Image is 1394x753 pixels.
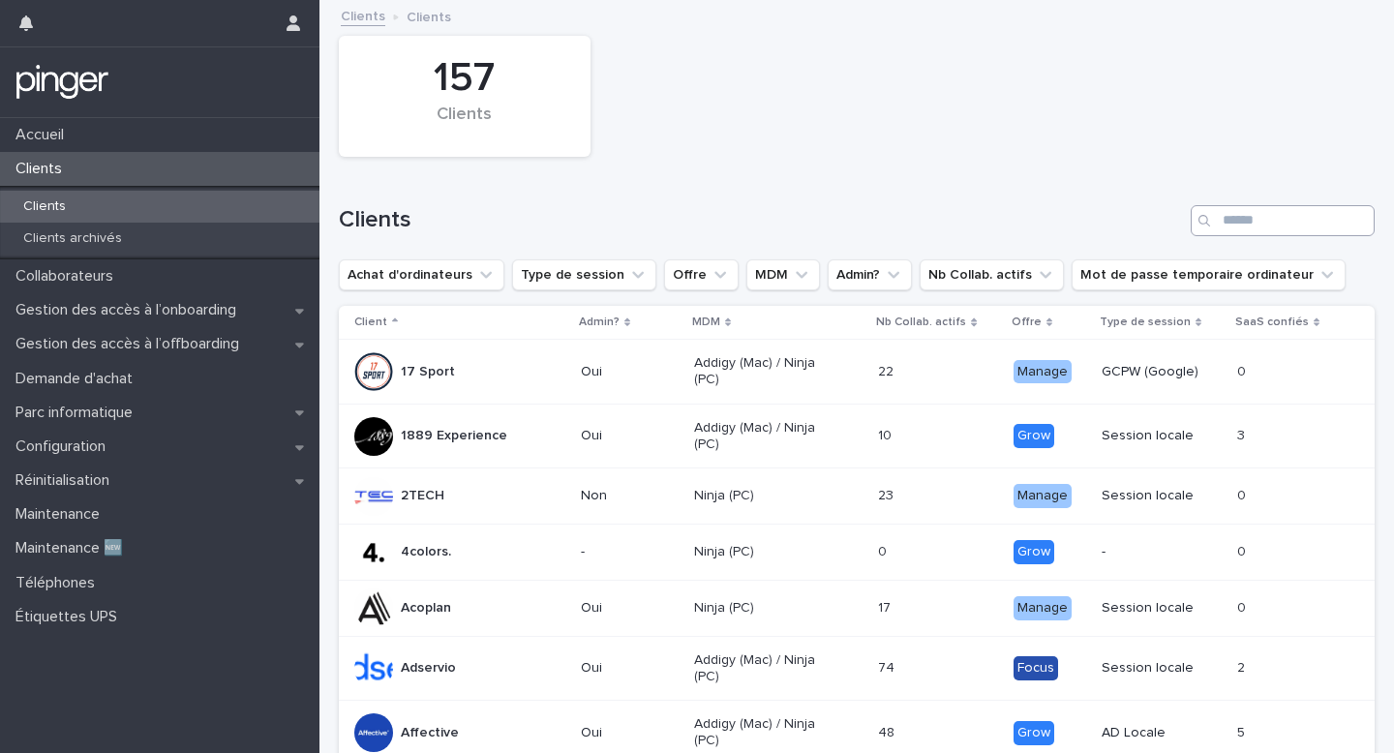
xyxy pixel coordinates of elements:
p: 1889 Experience [401,428,507,444]
p: Nb Collab. actifs [876,312,966,333]
div: Grow [1014,540,1054,564]
p: Session locale [1102,660,1222,677]
p: Collaborateurs [8,267,129,286]
div: Manage [1014,484,1072,508]
div: Grow [1014,424,1054,448]
p: 17 Sport [401,364,455,380]
button: Mot de passe temporaire ordinateur [1072,259,1346,290]
p: 0 [878,540,891,560]
p: 2TECH [401,488,444,504]
p: Maintenance 🆕 [8,539,138,557]
p: Réinitialisation [8,471,125,490]
p: Clients [8,160,77,178]
div: Manage [1014,360,1072,384]
p: Affective [401,725,459,741]
p: 17 [878,596,894,617]
p: Ninja (PC) [694,488,833,504]
p: 22 [878,360,897,380]
button: Type de session [512,259,656,290]
a: Clients [341,4,385,26]
img: mTgBEunGTSyRkCgitkcU [15,63,109,102]
p: 4colors. [401,544,451,560]
button: MDM [746,259,820,290]
p: Addigy (Mac) / Ninja (PC) [694,652,833,685]
p: Demande d'achat [8,370,148,388]
p: Parc informatique [8,404,148,422]
p: - [1102,544,1222,560]
p: Adservio [401,660,456,677]
p: Oui [581,725,679,741]
p: Maintenance [8,505,115,524]
p: Client [354,312,387,333]
p: Oui [581,660,679,677]
button: Offre [664,259,739,290]
p: Ninja (PC) [694,544,833,560]
p: 48 [878,721,898,741]
tr: 17 SportOuiAddigy (Mac) / Ninja (PC)2222 ManageGCPW (Google)00 [339,340,1375,405]
p: 23 [878,484,897,504]
p: 2 [1237,656,1249,677]
p: Configuration [8,437,121,456]
p: - [581,544,679,560]
p: Admin? [579,312,620,333]
h1: Clients [339,206,1183,234]
div: Focus [1014,656,1058,680]
p: Addigy (Mac) / Ninja (PC) [694,420,833,453]
button: Nb Collab. actifs [920,259,1064,290]
p: 3 [1237,424,1249,444]
input: Search [1191,205,1375,236]
p: GCPW (Google) [1102,364,1222,380]
p: SaaS confiés [1235,312,1309,333]
p: 5 [1237,721,1249,741]
p: Ninja (PC) [694,600,833,617]
p: Session locale [1102,428,1222,444]
p: 0 [1237,484,1250,504]
p: Oui [581,428,679,444]
p: Gestion des accès à l’offboarding [8,335,255,353]
p: Type de session [1100,312,1191,333]
button: Admin? [828,259,912,290]
tr: AcoplanOuiNinja (PC)1717 ManageSession locale00 [339,580,1375,636]
p: Clients archivés [8,230,137,247]
p: Offre [1012,312,1042,333]
p: Étiquettes UPS [8,608,133,626]
p: MDM [692,312,720,333]
p: 0 [1237,596,1250,617]
tr: 1889 ExperienceOuiAddigy (Mac) / Ninja (PC)1010 GrowSession locale33 [339,404,1375,468]
p: 0 [1237,360,1250,380]
p: Non [581,488,679,504]
tr: 4colors.-Ninja (PC)00 Grow-00 [339,525,1375,581]
p: Téléphones [8,574,110,592]
p: 74 [878,656,898,677]
div: Manage [1014,596,1072,620]
tr: AdservioOuiAddigy (Mac) / Ninja (PC)7474 FocusSession locale22 [339,636,1375,701]
p: Addigy (Mac) / Ninja (PC) [694,716,833,749]
p: 10 [878,424,895,444]
p: Session locale [1102,600,1222,617]
p: Clients [407,5,451,26]
tr: 2TECHNonNinja (PC)2323 ManageSession locale00 [339,468,1375,525]
p: Addigy (Mac) / Ninja (PC) [694,355,833,388]
p: Clients [8,198,81,215]
button: Achat d'ordinateurs [339,259,504,290]
p: Accueil [8,126,79,144]
div: Grow [1014,721,1054,745]
p: Session locale [1102,488,1222,504]
div: Clients [372,105,558,145]
div: 157 [372,54,558,103]
p: Gestion des accès à l’onboarding [8,301,252,319]
p: 0 [1237,540,1250,560]
p: Oui [581,600,679,617]
p: Acoplan [401,600,451,617]
p: AD Locale [1102,725,1222,741]
p: Oui [581,364,679,380]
